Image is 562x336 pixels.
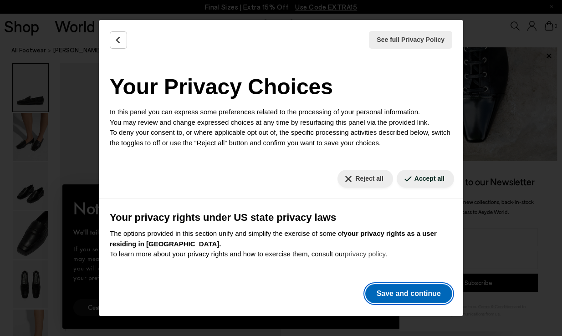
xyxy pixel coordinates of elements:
button: Reject all [337,170,393,188]
a: privacy policy [345,250,385,258]
button: Back [110,31,127,49]
button: Accept all [397,170,454,188]
span: See full Privacy Policy [377,35,444,45]
p: The options provided in this section unify and simplify the exercise of some of To learn more abo... [110,229,452,260]
button: See full Privacy Policy [369,31,452,49]
h3: Your privacy rights under US state privacy laws [110,210,452,225]
b: your privacy rights as a user residing in [GEOGRAPHIC_DATA]. [110,229,437,248]
button: Save and continue [365,284,452,303]
p: In this panel you can express some preferences related to the processing of your personal informa... [110,107,452,148]
h2: Your Privacy Choices [110,71,452,103]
